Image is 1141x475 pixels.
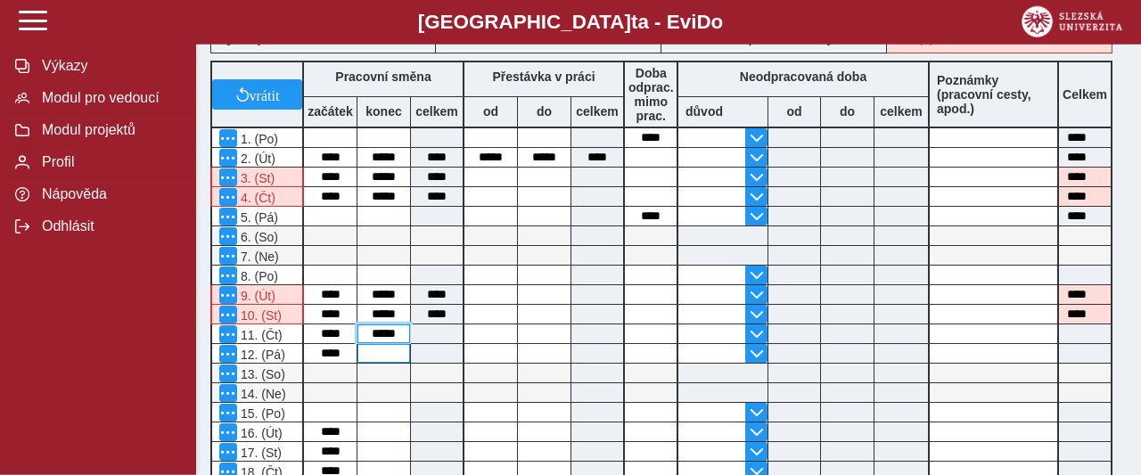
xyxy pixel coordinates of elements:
button: Menu [219,384,237,402]
span: 7. (Ne) [237,250,279,264]
button: Menu [219,364,237,382]
b: od [464,104,517,119]
button: Menu [219,404,237,422]
span: Výkazy [37,58,181,74]
b: [GEOGRAPHIC_DATA] a - Evi [53,11,1088,34]
div: Po 6 hodinách nepřetržité práce je nutná přestávka v práci na jídlo a oddech v trvání nejméně 30 ... [210,305,304,324]
span: 10. (St) [237,308,282,323]
span: 12. (Pá) [237,348,285,362]
span: Modul pro vedoucí [37,90,181,106]
b: do [518,104,570,119]
span: 3. (St) [237,171,275,185]
b: Celkem [1063,87,1107,102]
button: Menu [219,149,237,167]
div: Po 6 hodinách nepřetržité práce je nutná přestávka v práci na jídlo a oddech v trvání nejméně 30 ... [210,285,304,305]
button: Menu [219,168,237,186]
button: Menu [219,247,237,265]
button: Menu [219,129,237,147]
b: důvod [685,104,723,119]
button: Menu [219,266,237,284]
b: do [821,104,874,119]
button: Menu [219,188,237,206]
b: celkem [571,104,623,119]
button: Menu [219,208,237,225]
span: 14. (Ne) [237,387,286,401]
button: Menu [219,325,237,343]
img: logo_web_su.png [1022,6,1122,37]
button: Menu [219,306,237,323]
span: vrátit [250,87,280,102]
span: 11. (Čt) [237,328,283,342]
span: o [711,11,724,33]
span: Odhlásit [37,218,181,234]
button: Menu [219,345,237,363]
button: Menu [219,443,237,461]
button: Menu [219,227,237,245]
b: celkem [874,104,928,119]
span: 17. (St) [237,446,282,460]
span: 6. (So) [237,230,278,244]
span: 13. (So) [237,367,285,381]
div: Po 6 hodinách nepřetržité práce je nutná přestávka v práci na jídlo a oddech v trvání nejméně 30 ... [210,187,304,207]
span: 15. (Po) [237,406,285,421]
span: 9. (Út) [237,289,275,303]
span: Profil [37,154,181,170]
span: 5. (Pá) [237,210,278,225]
b: Pracovní směna [335,70,431,84]
b: celkem [411,104,463,119]
b: začátek [304,104,357,119]
span: D [696,11,710,33]
b: konec [357,104,410,119]
span: Modul projektů [37,122,181,138]
button: Menu [219,286,237,304]
div: Po 6 hodinách nepřetržité práce je nutná přestávka v práci na jídlo a oddech v trvání nejméně 30 ... [210,168,304,187]
button: Menu [219,423,237,441]
b: Přestávka v práci [492,70,595,84]
span: Nápověda [37,186,181,202]
b: od [768,104,820,119]
button: vrátit [212,79,302,110]
b: Poznámky (pracovní cesty, apod.) [930,73,1057,116]
span: 16. (Út) [237,426,283,440]
span: 4. (Čt) [237,191,275,205]
span: t [631,11,637,33]
span: 8. (Po) [237,269,278,283]
b: Doba odprac. mimo prac. [628,66,674,123]
b: Neodpracovaná doba [740,70,866,84]
span: 2. (Út) [237,152,275,166]
span: 1. (Po) [237,132,278,146]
